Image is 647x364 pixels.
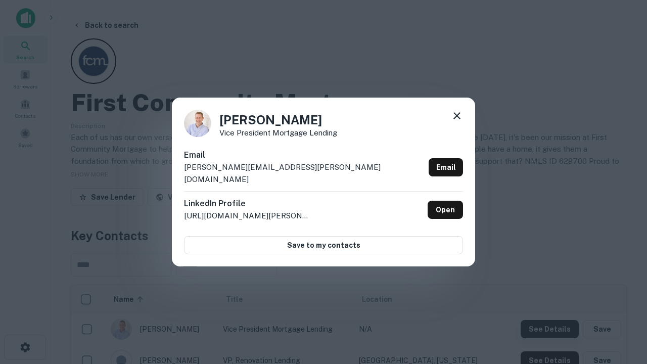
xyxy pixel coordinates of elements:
button: Save to my contacts [184,236,463,254]
iframe: Chat Widget [596,251,647,299]
p: Vice President Mortgage Lending [219,129,337,136]
a: Email [429,158,463,176]
img: 1520878720083 [184,110,211,137]
p: [URL][DOMAIN_NAME][PERSON_NAME] [184,210,310,222]
h6: LinkedIn Profile [184,198,310,210]
a: Open [428,201,463,219]
h4: [PERSON_NAME] [219,111,337,129]
h6: Email [184,149,425,161]
p: [PERSON_NAME][EMAIL_ADDRESS][PERSON_NAME][DOMAIN_NAME] [184,161,425,185]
